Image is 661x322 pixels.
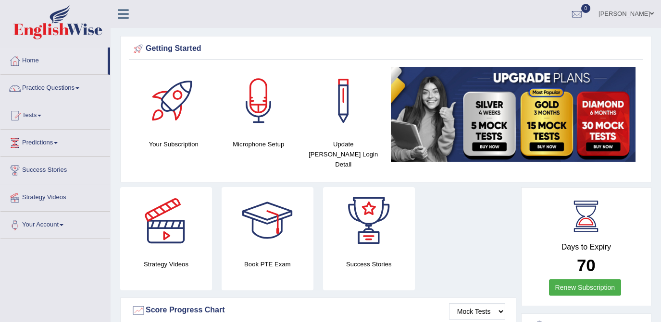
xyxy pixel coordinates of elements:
[323,259,415,269] h4: Success Stories
[0,130,110,154] a: Predictions
[0,212,110,236] a: Your Account
[131,42,640,56] div: Getting Started
[577,256,596,274] b: 70
[131,303,505,318] div: Score Progress Chart
[0,184,110,208] a: Strategy Videos
[0,75,110,99] a: Practice Questions
[0,48,108,72] a: Home
[532,243,640,251] h4: Days to Expiry
[120,259,212,269] h4: Strategy Videos
[136,139,212,149] h4: Your Subscription
[221,139,297,149] h4: Microphone Setup
[306,139,381,169] h4: Update [PERSON_NAME] Login Detail
[222,259,313,269] h4: Book PTE Exam
[581,4,591,13] span: 0
[0,157,110,181] a: Success Stories
[549,279,622,296] a: Renew Subscription
[391,67,636,162] img: small5.jpg
[0,102,110,126] a: Tests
